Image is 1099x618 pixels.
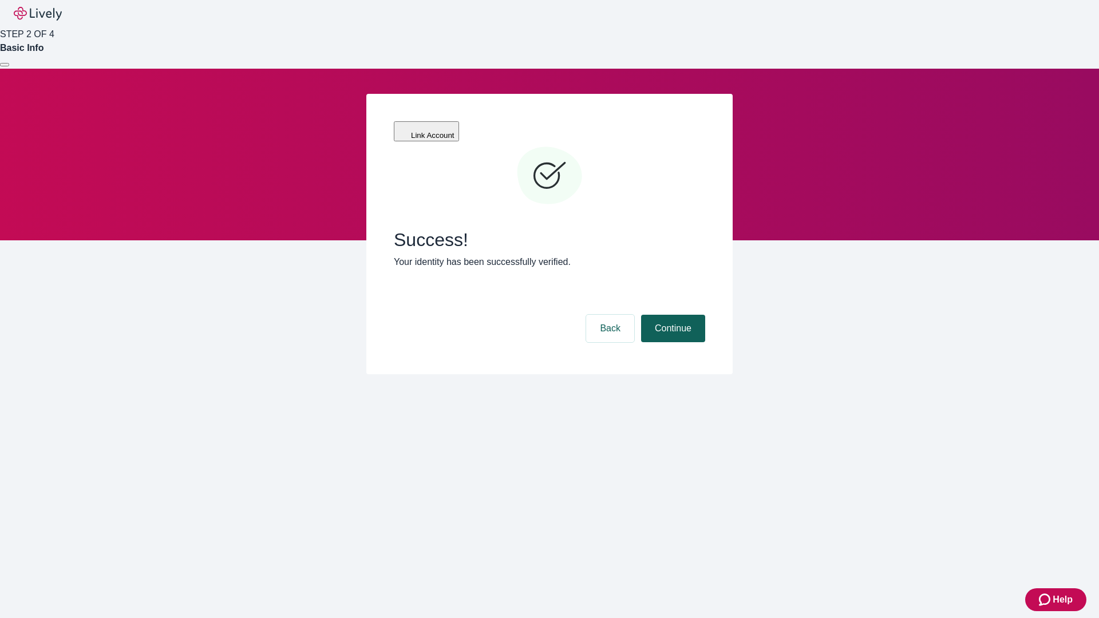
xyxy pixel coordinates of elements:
button: Zendesk support iconHelp [1025,588,1086,611]
button: Continue [641,315,705,342]
p: Your identity has been successfully verified. [394,255,705,269]
span: Help [1053,593,1073,607]
svg: Checkmark icon [515,142,584,211]
button: Link Account [394,121,459,141]
img: Lively [14,7,62,21]
button: Back [586,315,634,342]
span: Success! [394,229,705,251]
svg: Zendesk support icon [1039,593,1053,607]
